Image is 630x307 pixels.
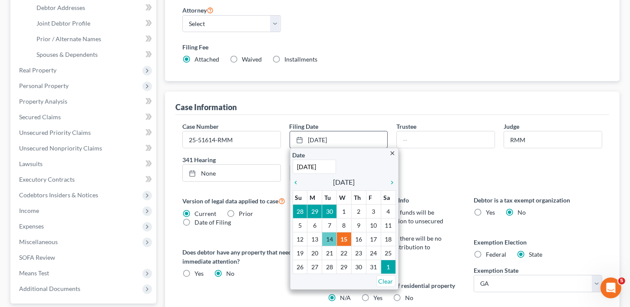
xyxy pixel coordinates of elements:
[381,260,396,274] td: 1
[504,131,602,148] input: --
[12,156,156,172] a: Lawsuits
[366,191,381,205] th: F
[351,191,366,205] th: Th
[19,113,61,121] span: Secured Claims
[293,219,307,232] td: 5
[182,5,214,15] label: Attorney
[366,219,381,232] td: 10
[307,260,322,274] td: 27
[486,251,506,258] span: Federal
[290,131,388,148] a: [DATE]
[504,122,519,131] label: Judge
[12,140,156,156] a: Unsecured Nonpriority Claims
[175,102,237,112] div: Case Information
[385,179,396,186] i: chevron_right
[351,246,366,260] td: 23
[397,131,495,148] input: --
[36,35,101,42] span: Prior / Alternate Names
[19,191,98,199] span: Codebtors Insiders & Notices
[183,165,280,181] a: None
[19,144,102,152] span: Unsecured Nonpriority Claims
[182,42,602,52] label: Filing Fee
[19,269,49,277] span: Means Test
[293,177,304,187] a: chevron_left
[12,94,156,109] a: Property Analysis
[293,232,307,246] td: 12
[182,196,311,206] label: Version of legal data applied to case
[333,177,355,187] span: [DATE]
[322,232,337,246] td: 14
[19,238,58,245] span: Miscellaneous
[182,122,219,131] label: Case Number
[12,172,156,187] a: Executory Contracts
[19,98,67,105] span: Property Analysis
[290,122,319,131] label: Filing Date
[12,125,156,140] a: Unsecured Priority Claims
[337,260,352,274] td: 29
[19,285,80,292] span: Additional Documents
[12,250,156,265] a: SOFA Review
[618,278,625,284] span: 5
[474,196,602,205] label: Debtor is a tax exempt organization
[293,160,336,174] input: 1/1/2013
[19,176,75,183] span: Executory Contracts
[195,210,216,217] span: Current
[381,205,396,219] td: 4
[518,209,526,216] span: No
[293,191,307,205] th: Su
[293,205,307,219] td: 28
[366,205,381,219] td: 3
[307,191,322,205] th: M
[381,232,396,246] td: 18
[381,219,396,232] td: 11
[337,246,352,260] td: 22
[19,66,56,74] span: Real Property
[351,260,366,274] td: 30
[19,82,69,89] span: Personal Property
[30,31,156,47] a: Prior / Alternate Names
[195,219,231,226] span: Date of Filing
[307,219,322,232] td: 6
[242,56,262,63] span: Waived
[376,275,396,287] a: Clear
[322,191,337,205] th: Tu
[337,219,352,232] td: 8
[366,246,381,260] td: 24
[293,179,304,186] i: chevron_left
[307,205,322,219] td: 29
[12,109,156,125] a: Secured Claims
[322,219,337,232] td: 7
[322,260,337,274] td: 28
[36,51,98,58] span: Spouses & Dependents
[19,254,55,261] span: SOFA Review
[322,205,337,219] td: 30
[337,191,352,205] th: W
[374,294,383,301] span: Yes
[293,246,307,260] td: 19
[195,270,204,277] span: Yes
[182,248,311,266] label: Does debtor have any property that needs immediate attention?
[293,260,307,274] td: 26
[340,294,351,301] span: N/A
[322,246,337,260] td: 21
[307,232,322,246] td: 13
[366,260,381,274] td: 31
[195,56,219,63] span: Attached
[406,294,414,301] span: No
[307,246,322,260] td: 20
[351,219,366,232] td: 9
[381,246,396,260] td: 25
[381,191,396,205] th: Sa
[600,278,621,298] iframe: Intercom live chat
[239,210,253,217] span: Prior
[293,150,305,160] label: Date
[183,131,280,148] input: Enter case number...
[529,251,542,258] span: State
[385,177,396,187] a: chevron_right
[226,270,234,277] span: No
[337,205,352,219] td: 1
[486,209,495,216] span: Yes
[19,129,91,136] span: Unsecured Priority Claims
[351,205,366,219] td: 2
[337,232,352,246] td: 15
